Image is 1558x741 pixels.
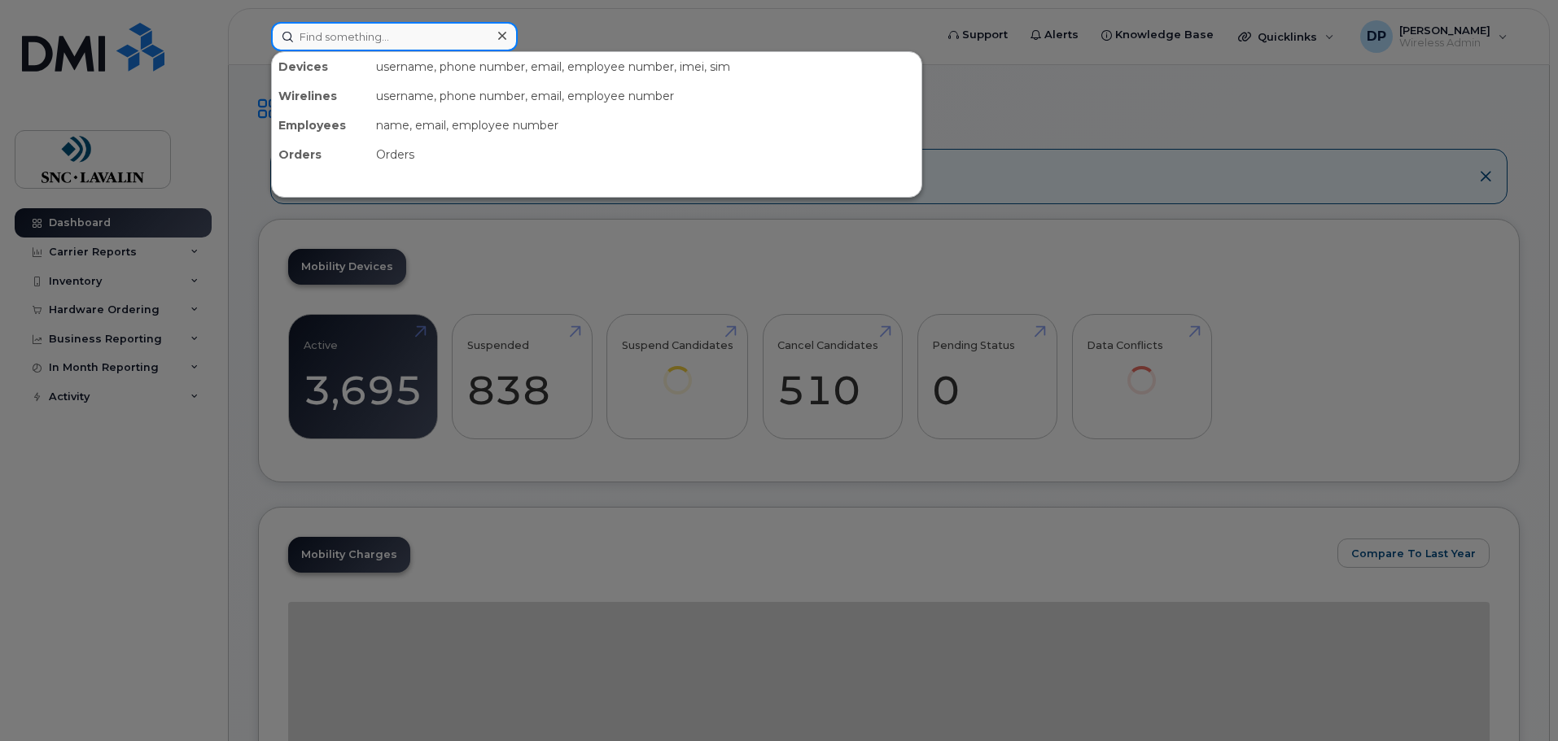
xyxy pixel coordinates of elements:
[370,140,921,169] div: Orders
[370,81,921,111] div: username, phone number, email, employee number
[370,52,921,81] div: username, phone number, email, employee number, imei, sim
[272,81,370,111] div: Wirelines
[370,111,921,140] div: name, email, employee number
[272,111,370,140] div: Employees
[272,140,370,169] div: Orders
[272,52,370,81] div: Devices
